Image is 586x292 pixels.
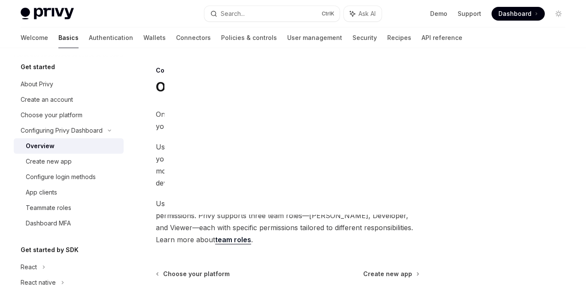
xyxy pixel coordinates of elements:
[26,218,71,228] div: Dashboard MFA
[26,203,71,213] div: Teammate roles
[156,198,419,246] span: Use the page of the Dashboard to invite team members with different role permissions. Privy suppo...
[358,9,376,18] span: Ask AI
[422,27,462,48] a: API reference
[156,66,419,75] div: Configuring Privy Dashboard
[221,27,277,48] a: Policies & controls
[322,10,334,17] span: Ctrl K
[14,200,124,216] a: Teammate roles
[156,79,214,94] h1: Overview
[143,27,166,48] a: Wallets
[21,62,55,72] h5: Get started
[26,156,72,167] div: Create new app
[58,27,79,48] a: Basics
[21,8,74,20] img: light logo
[387,27,411,48] a: Recipes
[14,76,124,92] a: About Privy
[363,270,412,278] span: Create new app
[21,27,48,48] a: Welcome
[498,9,531,18] span: Dashboard
[26,141,55,151] div: Overview
[21,245,79,255] h5: Get started by SDK
[287,27,342,48] a: User management
[215,235,251,244] a: team roles
[14,107,124,123] a: Choose your platform
[344,6,382,21] button: Ask AI
[552,7,565,21] button: Toggle dark mode
[157,270,230,278] a: Choose your platform
[21,262,37,272] div: React
[363,270,419,278] a: Create new app
[14,216,124,231] a: Dashboard MFA
[352,27,377,48] a: Security
[458,9,481,18] a: Support
[21,125,103,136] div: Configuring Privy Dashboard
[21,79,53,89] div: About Privy
[164,43,422,215] img: blank image
[21,277,56,288] div: React native
[14,154,124,169] a: Create new app
[156,108,419,132] span: Once you’ve set up your account, you can use the Dashboard to manage your and .
[221,9,245,19] div: Search...
[204,6,339,21] button: Search...CtrlK
[492,7,545,21] a: Dashboard
[89,27,133,48] a: Authentication
[14,185,124,200] a: App clients
[156,141,419,189] span: Use the page of the Dashboard to create and manage new apps for your account. Resources within Pr...
[176,27,211,48] a: Connectors
[430,9,447,18] a: Demo
[21,110,82,120] div: Choose your platform
[14,138,124,154] a: Overview
[21,94,73,105] div: Create an account
[26,187,57,198] div: App clients
[14,92,124,107] a: Create an account
[14,169,124,185] a: Configure login methods
[26,172,96,182] div: Configure login methods
[163,270,230,278] span: Choose your platform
